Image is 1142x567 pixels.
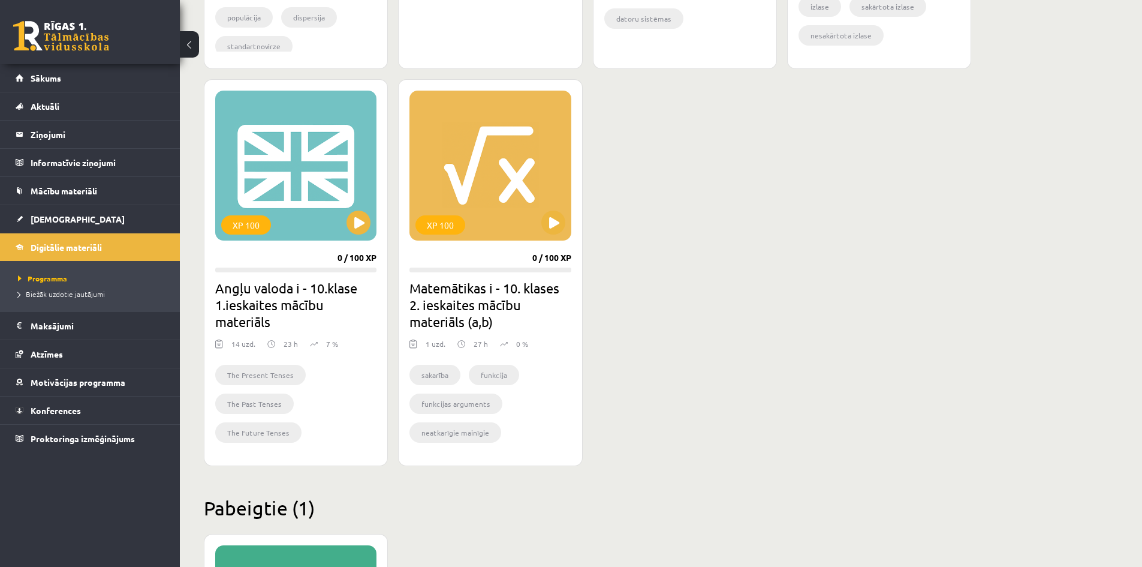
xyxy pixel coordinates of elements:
span: Biežāk uzdotie jautājumi [18,289,105,299]
li: The Future Tenses [215,422,302,443]
div: XP 100 [415,215,465,235]
li: The Past Tenses [215,394,294,414]
li: datoru sistēmas [604,8,683,29]
legend: Informatīvie ziņojumi [31,149,165,176]
a: Biežāk uzdotie jautājumi [18,289,168,299]
span: Aktuāli [31,101,59,112]
h2: Pabeigtie (1) [204,496,971,520]
a: Informatīvie ziņojumi [16,149,165,176]
a: Proktoringa izmēģinājums [16,425,165,452]
a: Atzīmes [16,340,165,368]
span: Programma [18,274,67,283]
h2: Angļu valoda i - 10.klase 1.ieskaites mācību materiāls [215,280,376,330]
span: Mācību materiāli [31,185,97,196]
a: Konferences [16,397,165,424]
span: [DEMOGRAPHIC_DATA] [31,214,125,224]
li: funkcija [469,365,519,385]
span: Proktoringa izmēģinājums [31,433,135,444]
li: neatkarīgie mainīgie [409,422,501,443]
span: Atzīmes [31,349,63,359]
a: Mācību materiāli [16,177,165,205]
li: The Present Tenses [215,365,306,385]
a: [DEMOGRAPHIC_DATA] [16,205,165,233]
li: funkcijas arguments [409,394,502,414]
span: Digitālie materiāli [31,242,102,253]
a: Digitālie materiāli [16,233,165,261]
span: Motivācijas programma [31,377,125,388]
p: 0 % [516,338,528,349]
a: Programma [18,273,168,284]
h2: Matemātikas i - 10. klases 2. ieskaites mācību materiāls (a,b) [409,280,571,330]
legend: Maksājumi [31,312,165,340]
a: Maksājumi [16,312,165,340]
span: Sākums [31,73,61,83]
div: XP 100 [221,215,271,235]
legend: Ziņojumi [31,121,165,148]
p: 27 h [474,338,488,349]
li: populācija [215,7,273,28]
a: Aktuāli [16,92,165,120]
a: Sākums [16,64,165,92]
a: Motivācijas programma [16,368,165,396]
a: Ziņojumi [16,121,165,148]
div: 1 uzd. [426,338,445,356]
li: dispersija [281,7,337,28]
span: Konferences [31,405,81,416]
li: sakarība [409,365,460,385]
a: Rīgas 1. Tālmācības vidusskola [13,21,109,51]
li: nesakārtota izlase [799,25,884,46]
li: standartnovirze [215,36,293,56]
div: 14 uzd. [231,338,255,356]
p: 23 h [284,338,298,349]
p: 7 % [326,338,338,349]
